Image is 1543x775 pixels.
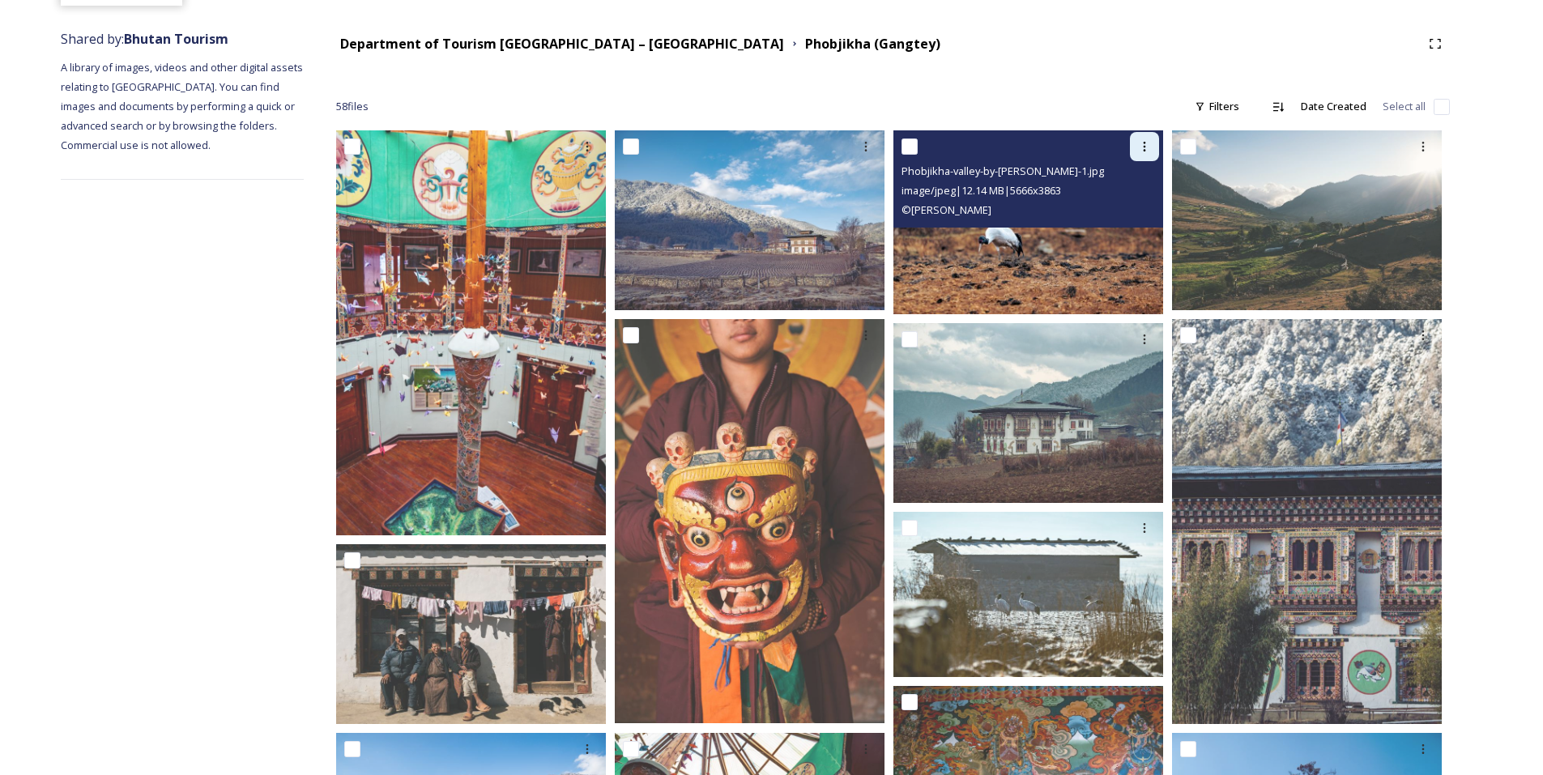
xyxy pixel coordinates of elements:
strong: Bhutan Tourism [124,30,228,48]
span: Phobjikha-valley-by-[PERSON_NAME]-1.jpg [902,164,1104,178]
span: Select all [1383,99,1426,114]
div: Filters [1187,91,1247,122]
img: Phobjikha-valley-by-Alicia-Warner-20.jpg [893,323,1163,503]
span: A library of images, videos and other digital assets relating to [GEOGRAPHIC_DATA]. You can find ... [61,60,305,152]
img: Phobjika by Matt Dutile15.jpg [336,544,606,724]
span: 58 file s [336,99,369,114]
span: © [PERSON_NAME] [902,202,991,217]
span: Shared by: [61,30,228,48]
img: Phobjikha-valley-by-Alicia-Warner-4.jpg [336,130,606,535]
img: Phobjikha-valley-by-Alicia-Warner-38.jpg [893,512,1163,677]
strong: Phobjikha (Gangtey) [805,35,940,53]
strong: Department of Tourism [GEOGRAPHIC_DATA] – [GEOGRAPHIC_DATA] [340,35,784,53]
img: Phobjika by Matt Dutile16.jpg [1172,130,1442,310]
img: Phobjikha-valley-by-Alicia-Warner-34.jpg [615,130,884,310]
div: Date Created [1293,91,1375,122]
img: Phobjikha-valley-by-Alicia-Warner-35.jpg [1172,319,1442,724]
span: image/jpeg | 12.14 MB | 5666 x 3863 [902,183,1061,198]
img: Phobjika by Matt Dutile10.jpg [615,319,884,723]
